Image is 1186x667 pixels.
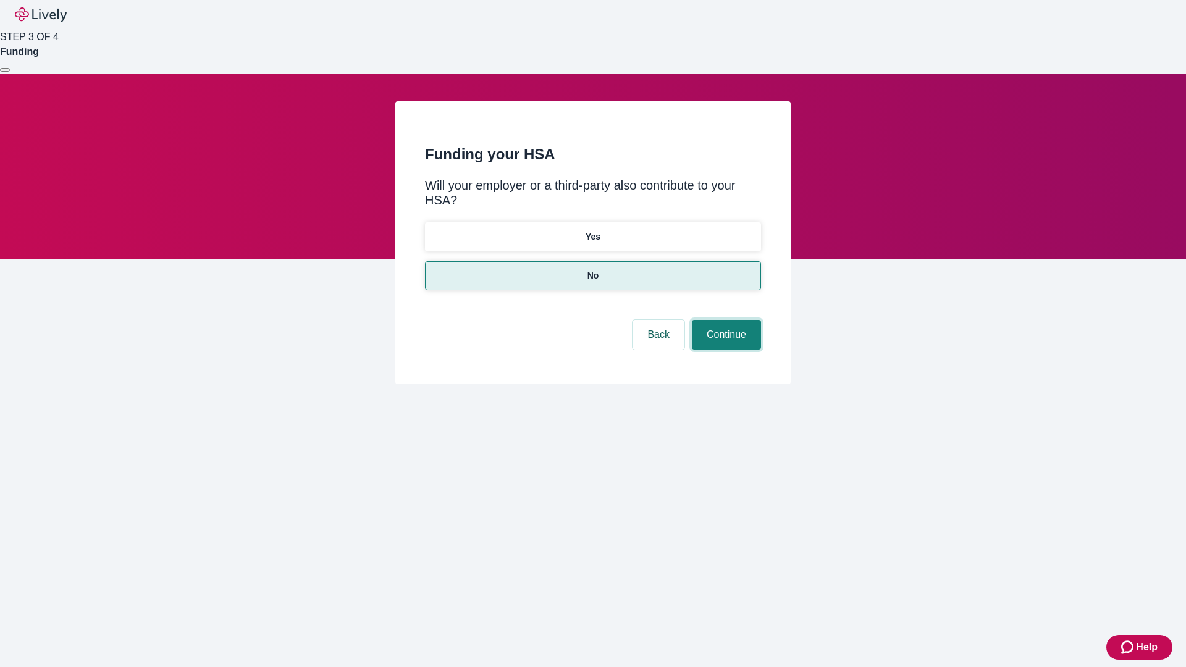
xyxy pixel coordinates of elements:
[425,143,761,166] h2: Funding your HSA
[425,261,761,290] button: No
[425,222,761,251] button: Yes
[692,320,761,350] button: Continue
[1106,635,1172,660] button: Zendesk support iconHelp
[15,7,67,22] img: Lively
[1136,640,1158,655] span: Help
[586,230,600,243] p: Yes
[1121,640,1136,655] svg: Zendesk support icon
[587,269,599,282] p: No
[633,320,684,350] button: Back
[425,178,761,208] div: Will your employer or a third-party also contribute to your HSA?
